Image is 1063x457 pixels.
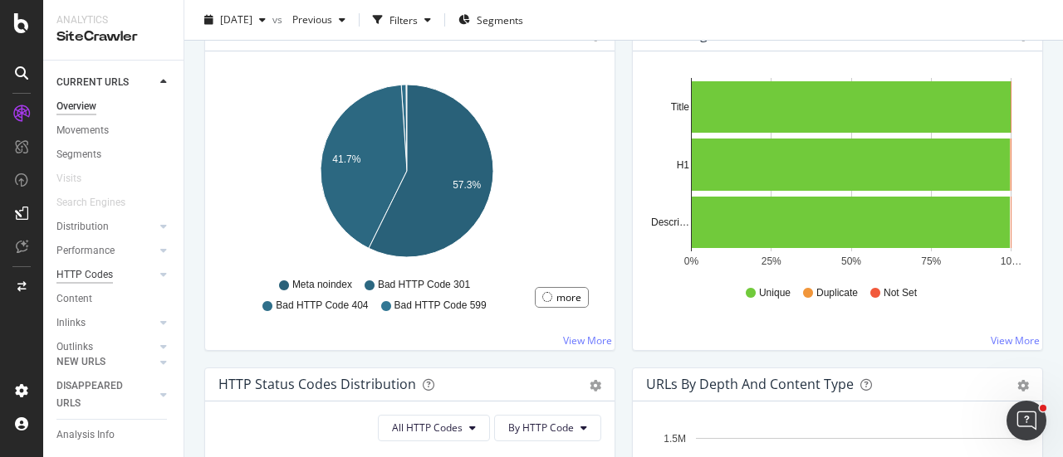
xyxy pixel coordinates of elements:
div: Inlinks [56,314,86,332]
span: Not Set [884,286,917,300]
span: Bad HTTP Code 301 [378,278,470,292]
span: Unique [759,286,791,300]
span: By HTTP Code [508,421,574,435]
text: 57.3% [453,179,481,191]
a: Overview [56,98,172,115]
a: Content [56,290,172,308]
a: CURRENT URLS [56,74,155,91]
text: 25% [762,255,781,267]
div: Outlinks [56,338,93,356]
a: Analysis Info [56,426,172,444]
a: Performance [56,242,155,260]
div: Filters [389,12,418,27]
span: Bad HTTP Code 599 [394,299,487,313]
div: Segments [56,146,101,163]
button: Segments [452,7,530,33]
a: Movements [56,122,172,139]
button: By HTTP Code [494,415,601,441]
text: 75% [921,255,941,267]
iframe: Intercom live chat [1007,401,1046,440]
a: Segments [56,146,172,163]
div: Performance [56,242,115,260]
div: Analytics [56,13,170,27]
svg: A chart. [646,78,1023,270]
div: HTTP Codes [56,266,113,284]
div: NEW URLS [56,353,105,371]
span: 2025 Aug. 6th [220,12,252,27]
button: Filters [366,7,438,33]
text: 1.5M [664,433,686,445]
div: gear [1017,380,1029,391]
div: Movements [56,122,109,139]
a: NEW URLS [56,353,155,371]
span: Segments [477,12,523,27]
a: View More [991,333,1040,348]
a: HTTP Codes [56,266,155,284]
a: View More [563,333,612,348]
text: 41.7% [332,153,360,165]
a: Visits [56,170,98,187]
span: Previous [286,12,332,27]
a: Inlinks [56,314,155,332]
div: Overview [56,98,96,115]
span: Bad HTTP Code 404 [276,299,368,313]
a: Distribution [56,218,155,236]
span: Meta noindex [292,278,352,292]
text: Title [671,101,690,113]
text: 50% [841,255,861,267]
a: Search Engines [56,194,142,211]
div: CURRENT URLS [56,74,129,91]
button: All HTTP Codes [378,415,490,441]
svg: A chart. [218,78,595,270]
div: URLs by Depth and Content Type [646,376,854,392]
button: Previous [286,7,352,33]
div: Visits [56,170,81,187]
span: vs [272,12,286,27]
text: H1 [677,159,690,171]
div: HTTP Status Codes Distribution [218,376,416,392]
div: gear [590,380,601,391]
div: Distribution [56,218,109,236]
div: SiteCrawler [56,27,170,46]
div: DISAPPEARED URLS [56,377,140,412]
div: Search Engines [56,194,125,211]
text: Descri… [651,216,689,228]
div: Content [56,290,92,308]
div: more [556,290,581,304]
a: Outlinks [56,338,155,356]
span: Duplicate [816,286,858,300]
text: 10… [1001,255,1021,267]
button: [DATE] [198,7,272,33]
a: DISAPPEARED URLS [56,377,155,412]
div: Analysis Info [56,426,115,444]
text: 0% [684,255,699,267]
span: All HTTP Codes [392,421,463,435]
